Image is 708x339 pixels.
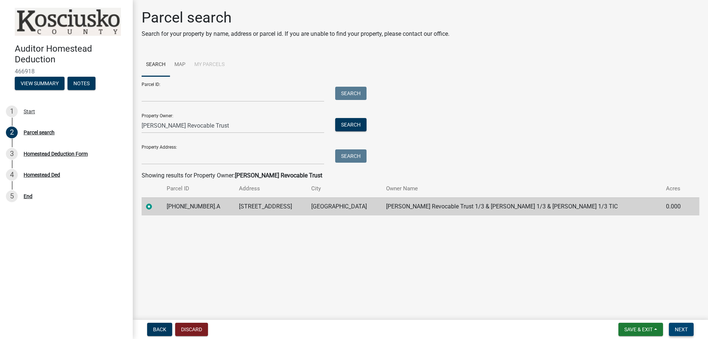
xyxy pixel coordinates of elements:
[15,44,127,65] h4: Auditor Homestead Deduction
[15,68,118,75] span: 466918
[153,326,166,332] span: Back
[24,172,60,177] div: Homestead Ded
[15,8,121,36] img: Kosciusko County, Indiana
[67,81,96,87] wm-modal-confirm: Notes
[624,326,653,332] span: Save & Exit
[6,169,18,181] div: 4
[662,197,689,215] td: 0.000
[335,118,367,131] button: Search
[662,180,689,197] th: Acres
[307,197,382,215] td: [GEOGRAPHIC_DATA]
[175,323,208,336] button: Discard
[235,172,322,179] strong: [PERSON_NAME] Revocable Trust
[6,127,18,138] div: 2
[142,30,450,38] p: Search for your property by name, address or parcel id. If you are unable to find your property, ...
[15,77,65,90] button: View Summary
[382,180,661,197] th: Owner Name
[142,53,170,77] a: Search
[162,197,235,215] td: [PHONE_NUMBER].A
[675,326,688,332] span: Next
[6,105,18,117] div: 1
[235,197,306,215] td: [STREET_ADDRESS]
[6,148,18,160] div: 3
[382,197,661,215] td: [PERSON_NAME] Revocable Trust 1/3 & [PERSON_NAME] 1/3 & [PERSON_NAME] 1/3 TIC
[669,323,694,336] button: Next
[142,9,450,27] h1: Parcel search
[147,323,172,336] button: Back
[335,87,367,100] button: Search
[162,180,235,197] th: Parcel ID
[15,81,65,87] wm-modal-confirm: Summary
[24,109,35,114] div: Start
[24,194,32,199] div: End
[335,149,367,163] button: Search
[67,77,96,90] button: Notes
[307,180,382,197] th: City
[24,151,88,156] div: Homestead Deduction Form
[142,171,699,180] div: Showing results for Property Owner:
[235,180,306,197] th: Address
[24,130,55,135] div: Parcel search
[618,323,663,336] button: Save & Exit
[6,190,18,202] div: 5
[170,53,190,77] a: Map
